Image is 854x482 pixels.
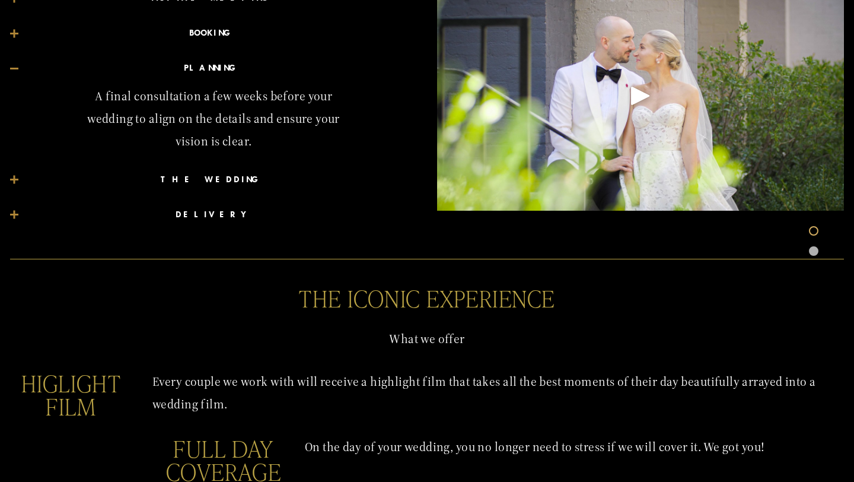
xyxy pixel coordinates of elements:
h2: THE ICONIC EXPERIENCE [10,286,844,309]
button: BOOKING [10,16,417,50]
p: Every couple we work with will receive a highlight film that takes all the best moments of their ... [10,371,844,416]
p: What we offer [10,328,844,351]
div: Play [626,81,655,110]
p: A final consultation a few weeks before your wedding to align on the details and ensure your visi... [71,85,356,153]
span: PLANNING [18,60,417,77]
p: On the day of your wedding, you no longer need to stress if we will cover it. We got you! [10,436,844,459]
span: BOOKING [18,25,417,42]
span: DELIVERY [18,207,417,223]
button: PLANNING [10,51,417,85]
span: THE WEDDING [18,172,417,188]
button: DELIVERY [10,198,417,232]
div: PLANNING [10,85,417,161]
h2: HIGLIGHT FILM [10,371,132,417]
button: THE WEDDING [10,163,417,197]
